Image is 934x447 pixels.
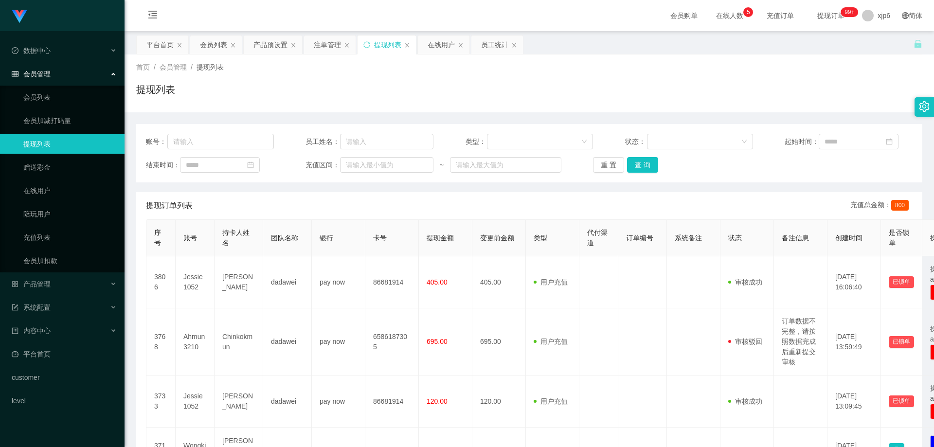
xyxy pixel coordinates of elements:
span: 审核成功 [728,397,762,405]
div: 注单管理 [314,36,341,54]
i: 图标: setting [919,101,930,112]
i: 图标: menu-fold [136,0,169,32]
td: 86681914 [365,256,419,308]
td: dadawei [263,375,312,428]
i: 图标: close [458,42,464,48]
span: 状态： [625,137,647,147]
span: 起始时间： [785,137,819,147]
span: / [154,63,156,71]
span: 用户充值 [534,278,568,286]
td: Chinkokmun [215,308,263,375]
i: 图标: check-circle-o [12,47,18,54]
sup: 5 [743,7,753,17]
span: 系统配置 [12,304,51,311]
td: dadawei [263,256,312,308]
td: [PERSON_NAME] [215,375,263,428]
div: 在线用户 [428,36,455,54]
a: 在线用户 [23,181,117,200]
td: [DATE] 16:06:40 [827,256,881,308]
i: 图标: close [290,42,296,48]
span: 变更前金额 [480,234,514,242]
a: customer [12,368,117,387]
td: 86681914 [365,375,419,428]
div: 平台首页 [146,36,174,54]
i: 图标: down [741,139,747,145]
span: 结束时间： [146,160,180,170]
td: 3733 [146,375,176,428]
span: 充值区间： [305,160,340,170]
i: 图标: calendar [247,161,254,168]
a: 陪玩用户 [23,204,117,224]
i: 图标: close [177,42,182,48]
a: 赠送彩金 [23,158,117,177]
span: 首页 [136,63,150,71]
input: 请输入最小值为 [340,157,433,173]
span: 会员管理 [12,70,51,78]
td: 120.00 [472,375,526,428]
span: 持卡人姓名 [222,229,250,247]
span: 团队名称 [271,234,298,242]
span: 提现订单 [812,12,849,19]
span: 代付渠道 [587,229,608,247]
span: 类型 [534,234,547,242]
div: 产品预设置 [253,36,287,54]
a: level [12,391,117,411]
span: 审核驳回 [728,338,762,345]
td: pay now [312,256,365,308]
span: 账号： [146,137,167,147]
span: 卡号 [373,234,387,242]
span: / [191,63,193,71]
div: 会员列表 [200,36,227,54]
p: 5 [747,7,750,17]
i: 图标: table [12,71,18,77]
td: 695.00 [472,308,526,375]
span: 在线人数 [711,12,748,19]
span: 创建时间 [835,234,862,242]
td: dadawei [263,308,312,375]
a: 会员加扣款 [23,251,117,270]
td: 6586187305 [365,308,419,375]
td: [PERSON_NAME] [215,256,263,308]
img: logo.9652507e.png [12,10,27,23]
input: 请输入最大值为 [450,157,561,173]
span: 账号 [183,234,197,242]
i: 图标: close [404,42,410,48]
sup: 233 [841,7,858,17]
a: 会员加减打码量 [23,111,117,130]
td: Jessie1052 [176,375,215,428]
span: 充值订单 [762,12,799,19]
i: 图标: close [230,42,236,48]
span: 用户充值 [534,397,568,405]
span: 提现金额 [427,234,454,242]
i: 图标: calendar [886,138,893,145]
td: [DATE] 13:59:49 [827,308,881,375]
h1: 提现列表 [136,82,175,97]
td: pay now [312,308,365,375]
span: 银行 [320,234,333,242]
span: ~ [433,160,450,170]
i: 图标: down [581,139,587,145]
div: 员工统计 [481,36,508,54]
span: 备注信息 [782,234,809,242]
td: Jessie1052 [176,256,215,308]
td: 405.00 [472,256,526,308]
i: 图标: sync [363,41,370,48]
span: 系统备注 [675,234,702,242]
span: 提现列表 [197,63,224,71]
a: 会员列表 [23,88,117,107]
a: 图标: dashboard平台首页 [12,344,117,364]
span: 产品管理 [12,280,51,288]
span: 序号 [154,229,161,247]
i: 图标: appstore-o [12,281,18,287]
span: 员工姓名： [305,137,340,147]
td: Ahmun3210 [176,308,215,375]
a: 提现列表 [23,134,117,154]
span: 800 [891,200,909,211]
button: 重 置 [593,157,624,173]
button: 查 询 [627,157,658,173]
span: 用户充值 [534,338,568,345]
div: 提现列表 [374,36,401,54]
td: 订单数据不完整，请按照数据完成后重新提交审核 [774,308,827,375]
a: 充值列表 [23,228,117,247]
td: 3768 [146,308,176,375]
